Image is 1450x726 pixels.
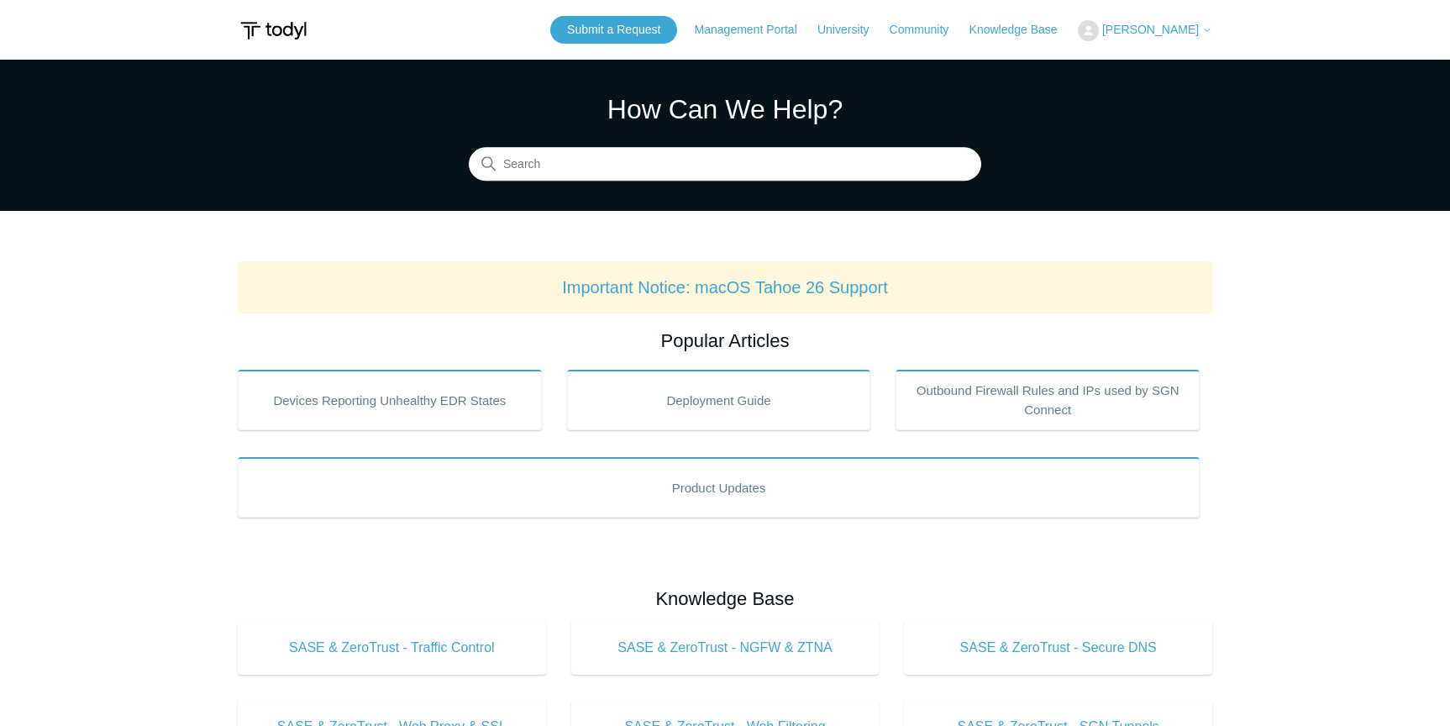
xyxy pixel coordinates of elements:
a: SASE & ZeroTrust - NGFW & ZTNA [571,621,880,675]
h1: How Can We Help? [469,89,981,129]
span: SASE & ZeroTrust - Secure DNS [929,638,1187,658]
a: University [817,21,885,39]
a: Outbound Firewall Rules and IPs used by SGN Connect [896,370,1200,430]
img: Todyl Support Center Help Center home page [238,15,309,46]
span: SASE & ZeroTrust - NGFW & ZTNA [596,638,854,658]
a: Knowledge Base [969,21,1074,39]
a: SASE & ZeroTrust - Traffic Control [238,621,546,675]
a: SASE & ZeroTrust - Secure DNS [904,621,1212,675]
a: Community [890,21,966,39]
span: SASE & ZeroTrust - Traffic Control [263,638,521,658]
span: [PERSON_NAME] [1102,23,1199,36]
h2: Popular Articles [238,327,1212,355]
a: Management Portal [695,21,814,39]
h2: Knowledge Base [238,585,1212,613]
a: Product Updates [238,457,1200,518]
input: Search [469,148,981,181]
a: Important Notice: macOS Tahoe 26 Support [562,278,888,297]
a: Devices Reporting Unhealthy EDR States [238,370,542,430]
button: [PERSON_NAME] [1078,20,1212,41]
a: Deployment Guide [567,370,871,430]
a: Submit a Request [550,16,677,44]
